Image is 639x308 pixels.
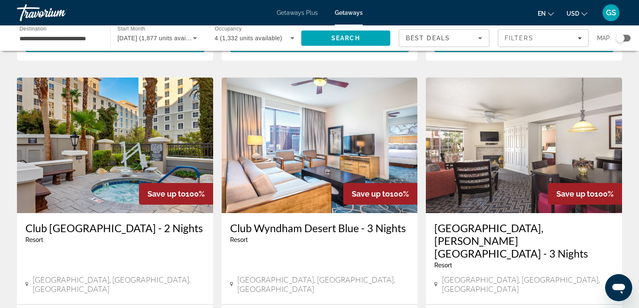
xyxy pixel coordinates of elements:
[538,10,546,17] span: en
[352,189,390,198] span: Save up to
[567,10,579,17] span: USD
[600,4,622,22] button: User Menu
[442,275,614,294] span: [GEOGRAPHIC_DATA], [GEOGRAPHIC_DATA], [GEOGRAPHIC_DATA]
[230,236,248,243] span: Resort
[230,37,409,52] button: View Resort(8 units)
[25,37,205,52] button: View Resort(88 units)
[548,183,622,205] div: 100%
[434,222,614,260] a: [GEOGRAPHIC_DATA], [PERSON_NAME][GEOGRAPHIC_DATA] - 3 Nights
[17,78,213,213] img: Club Wyndham Grand Desert - 2 Nights
[33,275,204,294] span: [GEOGRAPHIC_DATA], [GEOGRAPHIC_DATA], [GEOGRAPHIC_DATA]
[230,222,409,234] a: Club Wyndham Desert Blue - 3 Nights
[222,78,418,213] img: Club Wyndham Desert Blue - 3 Nights
[434,262,452,269] span: Resort
[117,26,145,32] span: Start Month
[19,26,47,31] span: Destination
[117,35,201,42] span: [DATE] (1,877 units available)
[505,35,533,42] span: Filters
[25,236,43,243] span: Resort
[606,8,616,17] span: GS
[335,9,363,16] a: Getaways
[277,9,318,16] a: Getaways Plus
[538,7,554,19] button: Change language
[597,32,610,44] span: Map
[331,35,360,42] span: Search
[147,189,186,198] span: Save up to
[343,183,417,205] div: 100%
[426,78,622,213] img: WorldMark Las Vegas, Spencer Street - 3 Nights
[215,26,242,32] span: Occupancy
[237,275,409,294] span: [GEOGRAPHIC_DATA], [GEOGRAPHIC_DATA], [GEOGRAPHIC_DATA]
[406,33,482,43] mat-select: Sort by
[567,7,587,19] button: Change currency
[406,35,450,42] span: Best Deals
[17,2,102,24] a: Travorium
[139,183,213,205] div: 100%
[25,222,205,234] a: Club [GEOGRAPHIC_DATA] - 2 Nights
[556,189,595,198] span: Save up to
[605,274,632,301] iframe: Button to launch messaging window
[301,31,390,46] button: Search
[434,37,614,52] button: View Resort(32 units)
[215,35,283,42] span: 4 (1,332 units available)
[19,33,99,44] input: Select destination
[498,29,589,47] button: Filters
